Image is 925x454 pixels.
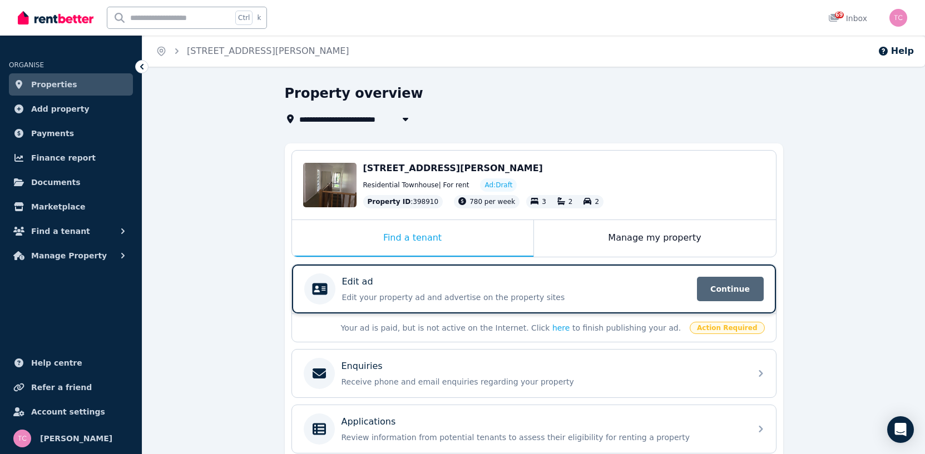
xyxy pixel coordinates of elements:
span: 2 [595,198,599,206]
button: Find a tenant [9,220,133,242]
img: Tony Cannon [13,430,31,447]
a: Refer a friend [9,376,133,398]
span: Continue [697,277,764,301]
button: Help [878,44,914,58]
img: RentBetter [18,9,93,26]
a: Help centre [9,352,133,374]
div: Inbox [828,13,867,24]
span: Account settings [31,405,105,418]
span: Finance report [31,151,96,164]
p: Review information from potential tenants to assess their eligibility for renting a property [342,432,744,443]
p: Receive phone and email enquiries regarding your property [342,376,744,387]
p: Edit your property ad and advertise on the property sites [342,292,690,303]
div: Find a tenant [292,220,533,257]
span: Help centre [31,356,82,370]
a: Marketplace [9,196,133,218]
span: Refer a friend [31,381,92,394]
p: Edit ad [342,275,373,288]
span: Property ID [368,197,411,206]
div: Manage my property [534,220,776,257]
span: Ad: Draft [484,181,512,189]
span: Documents [31,176,81,189]
img: Tony Cannon [889,9,907,27]
a: Documents [9,171,133,193]
span: Action Required [690,322,765,334]
span: 3 [542,198,546,206]
span: Ctrl [235,11,253,25]
p: Applications [342,415,396,428]
a: [STREET_ADDRESS][PERSON_NAME] [187,46,349,56]
span: Properties [31,78,77,91]
a: EnquiriesReceive phone and email enquiries regarding your property [292,350,776,397]
span: Marketplace [31,200,85,213]
div: : 398910 [363,195,443,208]
a: Finance report [9,147,133,169]
span: [STREET_ADDRESS][PERSON_NAME] [363,163,543,173]
div: Open Intercom Messenger [887,416,914,443]
span: Find a tenant [31,224,90,238]
h1: Property overview [285,84,423,102]
p: Enquiries [342,360,383,373]
span: k [257,13,261,22]
span: ORGANISE [9,61,44,69]
a: ApplicationsReview information from potential tenants to assess their eligibility for renting a p... [292,405,776,453]
nav: Breadcrumb [142,36,363,67]
a: Edit adEdit your property ad and advertise on the property sitesContinue [292,265,776,313]
button: Manage Property [9,245,133,267]
span: [PERSON_NAME] [40,432,112,445]
span: Residential Townhouse | For rent [363,181,469,189]
a: Payments [9,122,133,144]
p: Your ad is paid, but is not active on the Internet. Click to finish publishing your ad. [341,322,684,333]
a: Add property [9,98,133,120]
span: Payments [31,127,74,140]
a: here [552,323,570,332]
span: 69 [835,12,844,18]
span: Add property [31,102,90,116]
a: Account settings [9,401,133,423]
span: Manage Property [31,249,107,262]
span: 2 [568,198,573,206]
span: 780 per week [469,198,515,206]
a: Properties [9,73,133,96]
